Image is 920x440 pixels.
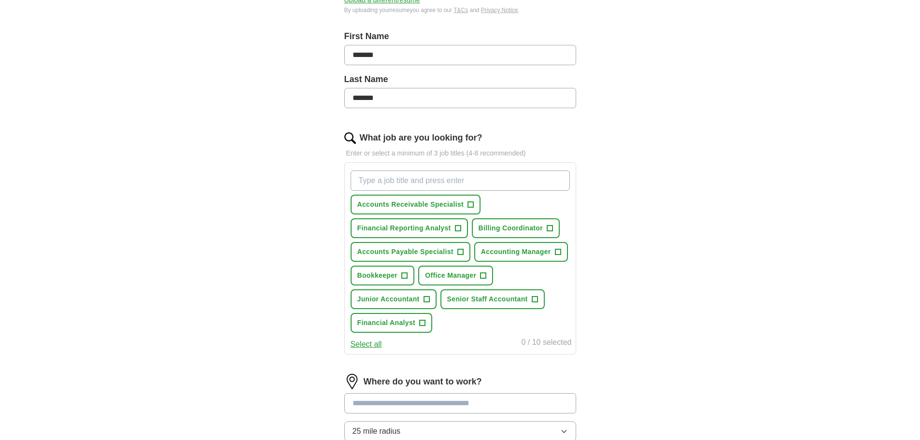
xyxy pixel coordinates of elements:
button: Financial Analyst [351,313,433,333]
span: 25 mile radius [353,426,401,437]
button: Financial Reporting Analyst [351,218,468,238]
button: Office Manager [418,266,493,285]
button: Senior Staff Accountant [440,289,545,309]
button: Bookkeeper [351,266,415,285]
button: Accounts Receivable Specialist [351,195,481,214]
span: Office Manager [425,270,476,281]
label: First Name [344,30,576,43]
div: 0 / 10 selected [521,337,571,350]
button: Accounts Payable Specialist [351,242,470,262]
span: Accounts Receivable Specialist [357,199,464,210]
button: Accounting Manager [474,242,568,262]
div: By uploading your resume you agree to our and . [344,6,576,14]
span: Accounting Manager [481,247,551,257]
a: Privacy Notice [481,7,518,14]
button: Junior Accountant [351,289,437,309]
span: Junior Accountant [357,294,420,304]
button: Select all [351,339,382,350]
label: Where do you want to work? [364,375,482,388]
span: Senior Staff Accountant [447,294,528,304]
span: Financial Analyst [357,318,416,328]
img: search.png [344,132,356,144]
span: Bookkeeper [357,270,398,281]
span: Financial Reporting Analyst [357,223,451,233]
p: Enter or select a minimum of 3 job titles (4-8 recommended) [344,148,576,158]
label: Last Name [344,73,576,86]
span: Billing Coordinator [479,223,543,233]
label: What job are you looking for? [360,131,482,144]
a: T&Cs [453,7,468,14]
button: Billing Coordinator [472,218,560,238]
span: Accounts Payable Specialist [357,247,453,257]
img: location.png [344,374,360,389]
input: Type a job title and press enter [351,170,570,191]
